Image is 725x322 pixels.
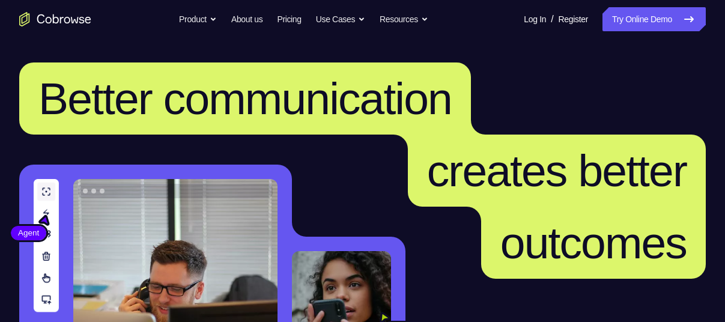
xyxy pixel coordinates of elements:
[316,7,365,31] button: Use Cases
[380,7,428,31] button: Resources
[231,7,262,31] a: About us
[277,7,301,31] a: Pricing
[500,217,687,268] span: outcomes
[524,7,546,31] a: Log In
[19,12,91,26] a: Go to the home page
[427,145,687,196] span: creates better
[38,73,452,124] span: Better communication
[559,7,588,31] a: Register
[551,12,553,26] span: /
[602,7,706,31] a: Try Online Demo
[179,7,217,31] button: Product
